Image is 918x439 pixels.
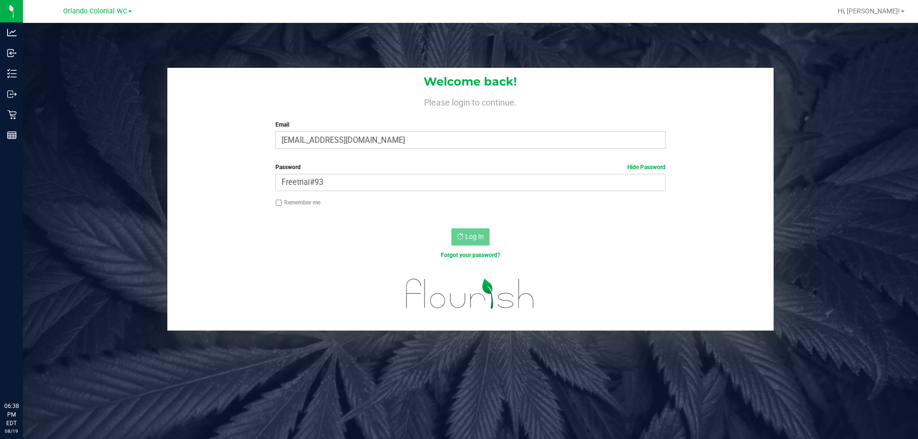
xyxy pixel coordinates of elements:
[4,402,19,428] p: 06:38 PM EDT
[838,7,900,15] span: Hi, [PERSON_NAME]!
[7,48,17,58] inline-svg: Inbound
[7,28,17,37] inline-svg: Analytics
[167,75,774,88] h1: Welcome back!
[275,200,282,206] input: Remember me
[275,120,665,129] label: Email
[441,252,500,258] a: Forgot your password?
[4,428,19,435] p: 08/19
[7,130,17,140] inline-svg: Reports
[627,164,666,171] a: Hide Password
[465,233,484,240] span: Log In
[167,96,774,107] h4: Please login to continue.
[7,89,17,99] inline-svg: Outbound
[394,269,546,318] img: flourish_logo.svg
[275,198,320,207] label: Remember me
[7,110,17,119] inline-svg: Retail
[7,69,17,78] inline-svg: Inventory
[63,7,127,15] span: Orlando Colonial WC
[275,164,301,171] span: Password
[451,228,490,246] button: Log In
